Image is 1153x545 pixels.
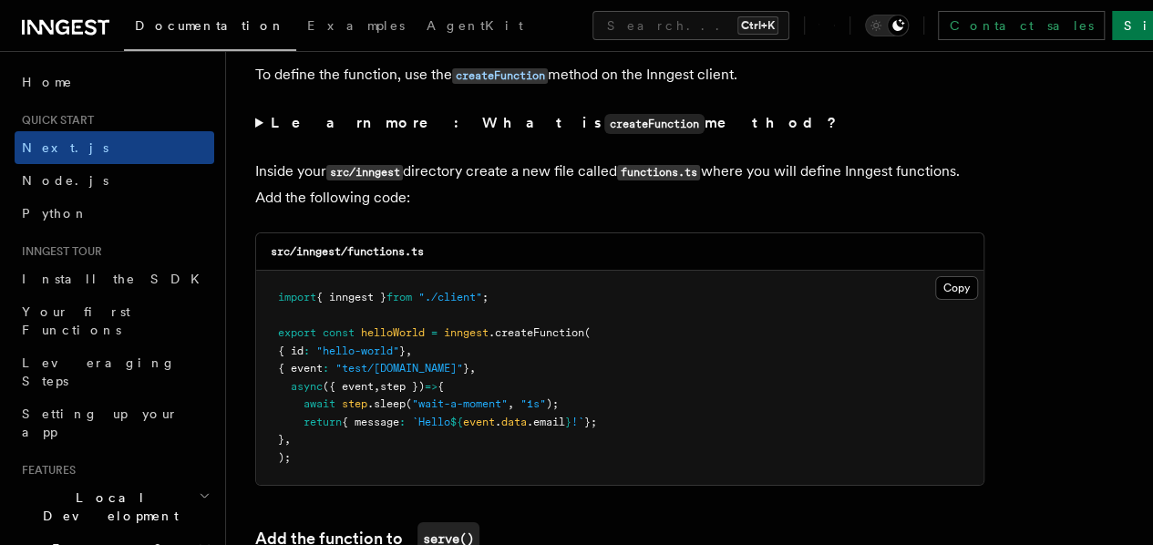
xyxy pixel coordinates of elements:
code: functions.ts [617,165,700,180]
a: Next.js [15,131,214,164]
code: src/inngest/functions.ts [271,245,424,258]
a: Leveraging Steps [15,346,214,397]
span: , [469,362,476,375]
a: Home [15,66,214,98]
code: createFunction [604,114,705,134]
span: Setting up your app [22,406,179,439]
span: Home [22,73,73,91]
span: : [304,344,310,357]
a: Examples [296,5,416,49]
span: `Hello [412,416,450,428]
span: helloWorld [361,326,425,339]
span: ); [546,397,559,410]
span: { id [278,344,304,357]
span: AgentKit [427,18,523,33]
a: Documentation [124,5,296,51]
span: const [323,326,355,339]
span: inngest [444,326,489,339]
a: Install the SDK [15,262,214,295]
span: return [304,416,342,428]
span: , [406,344,412,357]
span: export [278,326,316,339]
span: await [304,397,335,410]
span: Quick start [15,113,94,128]
summary: Learn more: What iscreateFunctionmethod? [255,110,984,137]
a: createFunction [452,66,548,83]
span: Features [15,463,76,478]
span: Documentation [135,18,285,33]
span: Examples [307,18,405,33]
span: .createFunction [489,326,584,339]
span: ( [406,397,412,410]
span: Next.js [22,140,108,155]
a: AgentKit [416,5,534,49]
span: Leveraging Steps [22,355,176,388]
span: Python [22,206,88,221]
kbd: Ctrl+K [737,16,778,35]
span: ; [482,291,489,303]
span: "1s" [520,397,546,410]
span: "wait-a-moment" [412,397,508,410]
p: To define the function, use the method on the Inngest client. [255,62,984,88]
span: data [501,416,527,428]
span: ${ [450,416,463,428]
button: Toggle dark mode [865,15,909,36]
span: step }) [380,380,425,393]
span: ( [584,326,591,339]
code: createFunction [452,68,548,84]
span: from [386,291,412,303]
span: "test/[DOMAIN_NAME]" [335,362,463,375]
span: , [284,433,291,446]
span: { message [342,416,399,428]
a: Your first Functions [15,295,214,346]
span: ); [278,451,291,464]
p: Inside your directory create a new file called where you will define Inngest functions. Add the f... [255,159,984,211]
span: "hello-world" [316,344,399,357]
span: : [323,362,329,375]
button: Local Development [15,481,214,532]
span: Node.js [22,173,108,188]
span: async [291,380,323,393]
span: => [425,380,438,393]
span: step [342,397,367,410]
span: .sleep [367,397,406,410]
span: .email [527,416,565,428]
span: !` [571,416,584,428]
button: Copy [935,276,978,300]
code: src/inngest [326,165,403,180]
span: } [463,362,469,375]
span: . [495,416,501,428]
span: , [508,397,514,410]
span: Local Development [15,488,199,525]
span: { inngest } [316,291,386,303]
span: : [399,416,406,428]
span: } [278,433,284,446]
span: } [565,416,571,428]
span: event [463,416,495,428]
a: Python [15,197,214,230]
strong: Learn more: What is method? [271,114,840,131]
span: { event [278,362,323,375]
a: Setting up your app [15,397,214,448]
span: , [374,380,380,393]
span: = [431,326,438,339]
span: }; [584,416,597,428]
a: Contact sales [938,11,1105,40]
span: Install the SDK [22,272,211,286]
span: Your first Functions [22,304,130,337]
span: ({ event [323,380,374,393]
span: Inngest tour [15,244,102,259]
span: import [278,291,316,303]
span: "./client" [418,291,482,303]
a: Node.js [15,164,214,197]
span: } [399,344,406,357]
span: { [438,380,444,393]
button: Search...Ctrl+K [592,11,789,40]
